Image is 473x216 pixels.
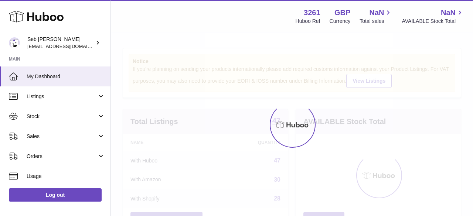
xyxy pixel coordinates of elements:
[402,18,464,25] span: AVAILABLE Stock Total
[27,133,97,140] span: Sales
[369,8,384,18] span: NaN
[27,153,97,160] span: Orders
[360,18,392,25] span: Total sales
[334,8,350,18] strong: GBP
[27,36,94,50] div: Seb [PERSON_NAME]
[27,43,109,49] span: [EMAIL_ADDRESS][DOMAIN_NAME]
[330,18,351,25] div: Currency
[27,173,105,180] span: Usage
[27,93,97,100] span: Listings
[360,8,392,25] a: NaN Total sales
[27,113,97,120] span: Stock
[9,37,20,48] img: internalAdmin-3261@internal.huboo.com
[441,8,456,18] span: NaN
[402,8,464,25] a: NaN AVAILABLE Stock Total
[296,18,320,25] div: Huboo Ref
[27,73,105,80] span: My Dashboard
[9,188,102,202] a: Log out
[304,8,320,18] strong: 3261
